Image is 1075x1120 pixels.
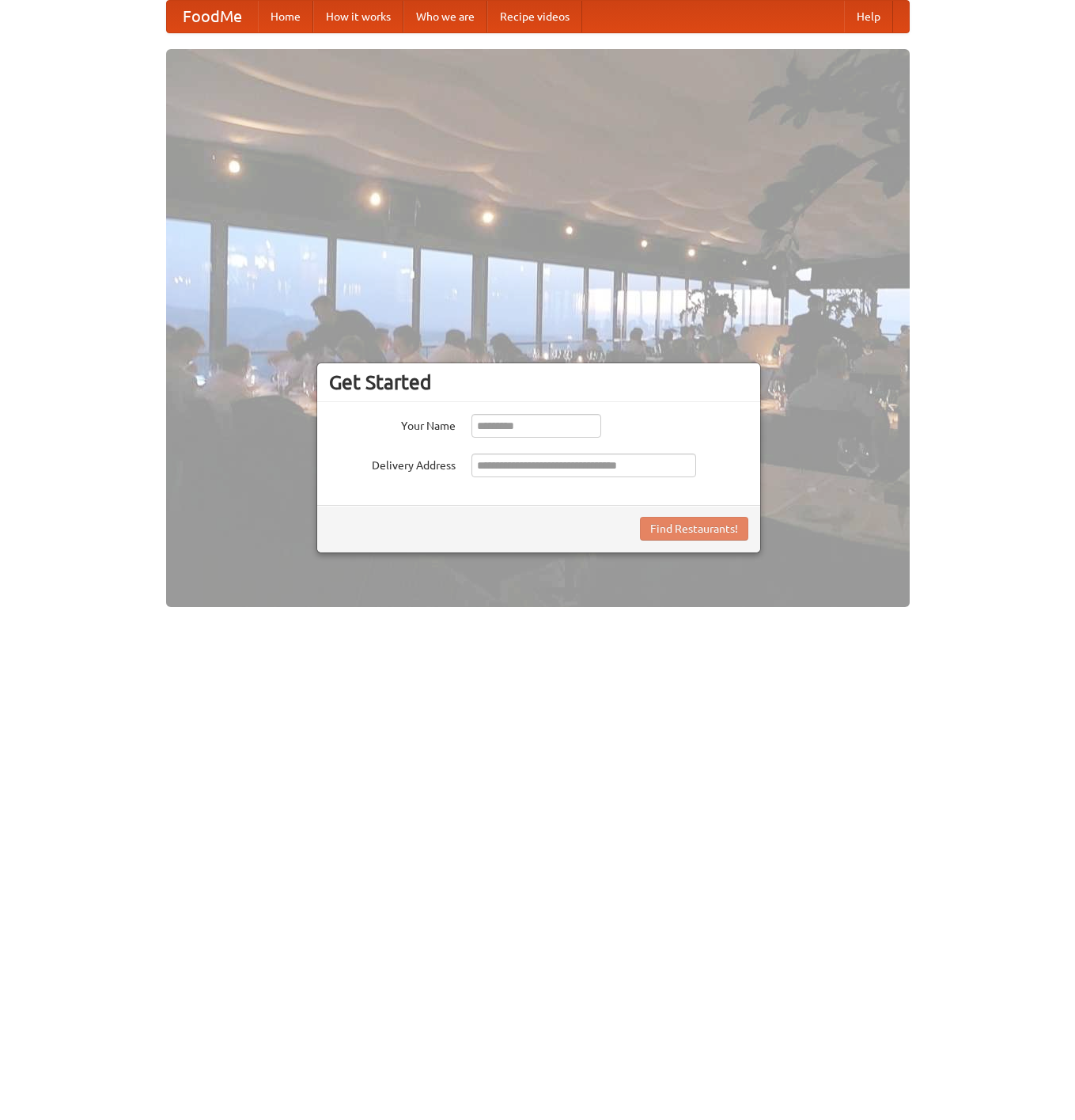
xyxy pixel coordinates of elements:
[313,1,403,32] a: How it works
[403,1,487,32] a: Who we are
[258,1,313,32] a: Home
[329,414,456,434] label: Your Name
[640,517,748,541] button: Find Restaurants!
[487,1,582,32] a: Recipe videos
[329,370,748,394] h3: Get Started
[844,1,893,32] a: Help
[167,1,258,32] a: FoodMe
[329,454,456,473] label: Delivery Address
